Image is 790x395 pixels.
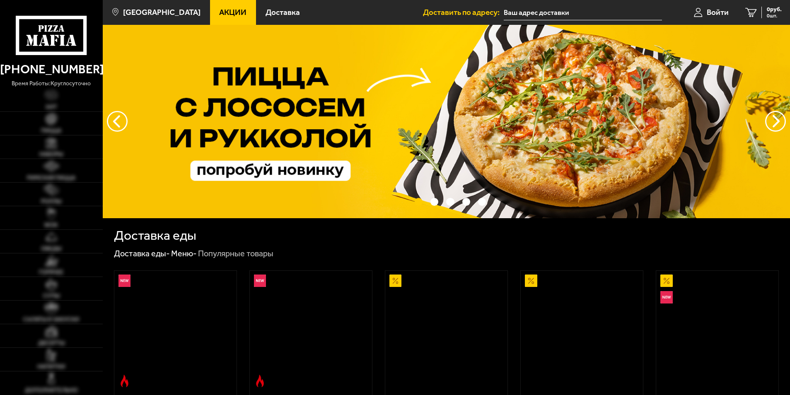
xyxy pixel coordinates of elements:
[656,271,778,391] a: АкционныйНовинкаВсё включено
[114,248,170,258] a: Доставка еды-
[660,275,673,287] img: Акционный
[219,8,246,16] span: Акции
[114,229,196,242] h1: Доставка еды
[660,291,673,303] img: Новинка
[107,111,128,132] button: следующий
[525,275,537,287] img: Акционный
[171,248,197,258] a: Меню-
[27,175,75,181] span: Римская пицца
[25,388,78,393] span: Дополнительно
[46,104,57,110] span: Хит
[423,8,504,16] span: Доставить по адресу:
[38,340,65,346] span: Десерты
[41,246,61,252] span: Обеды
[478,198,486,206] button: точки переключения
[41,128,61,134] span: Пицца
[118,275,131,287] img: Новинка
[765,111,786,132] button: предыдущий
[254,275,266,287] img: Новинка
[41,199,61,205] span: Роллы
[385,271,507,391] a: АкционныйАль-Шам 25 см (тонкое тесто)
[198,248,273,259] div: Популярные товары
[266,8,300,16] span: Доставка
[39,270,63,275] span: Горячее
[43,293,60,299] span: Супы
[504,5,662,20] input: Ваш адрес доставки
[23,317,79,323] span: Салаты и закуски
[250,271,372,391] a: НовинкаОстрое блюдоРимская с мясным ассорти
[123,8,201,16] span: [GEOGRAPHIC_DATA]
[389,275,402,287] img: Акционный
[521,271,643,391] a: АкционныйПепперони 25 см (толстое с сыром)
[44,222,58,228] span: WOK
[37,364,65,370] span: Напитки
[767,13,782,18] span: 0 шт.
[446,198,454,206] button: точки переключения
[114,271,237,391] a: НовинкаОстрое блюдоРимская с креветками
[254,375,266,387] img: Острое блюдо
[430,198,438,206] button: точки переключения
[415,198,423,206] button: точки переключения
[118,375,131,387] img: Острое блюдо
[707,8,729,16] span: Войти
[39,152,63,157] span: Наборы
[462,198,470,206] button: точки переключения
[767,7,782,12] span: 0 руб.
